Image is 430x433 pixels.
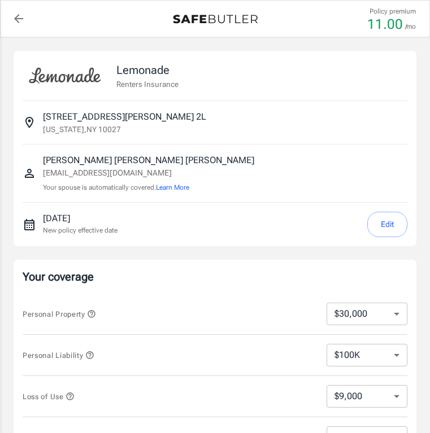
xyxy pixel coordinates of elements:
button: Loss of Use [23,390,75,403]
button: Personal Liability [23,348,94,362]
button: Personal Property [23,307,96,321]
p: [PERSON_NAME] [PERSON_NAME] [PERSON_NAME] [43,154,254,167]
button: Learn More [156,182,189,193]
span: Loss of Use [23,392,75,401]
p: 11.00 [367,18,403,31]
a: back to quotes [7,7,30,30]
p: New policy effective date [43,225,118,235]
p: [US_STATE] , NY 10027 [43,124,121,135]
p: [STREET_ADDRESS][PERSON_NAME] 2L [43,110,206,124]
p: /mo [405,21,416,32]
span: Personal Liability [23,351,94,360]
p: Lemonade [116,62,179,78]
svg: New policy start date [23,218,36,231]
p: Your coverage [23,269,407,285]
svg: Insured address [23,116,36,129]
span: Personal Property [23,310,96,318]
p: Your spouse is automatically covered. [43,182,254,193]
p: [EMAIL_ADDRESS][DOMAIN_NAME] [43,167,254,179]
p: [DATE] [43,212,118,225]
img: Lemonade [23,60,107,91]
svg: Insured person [23,167,36,180]
p: Renters Insurance [116,78,179,90]
p: Policy premium [370,6,416,16]
img: Back to quotes [173,15,258,24]
button: Edit [367,212,407,237]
